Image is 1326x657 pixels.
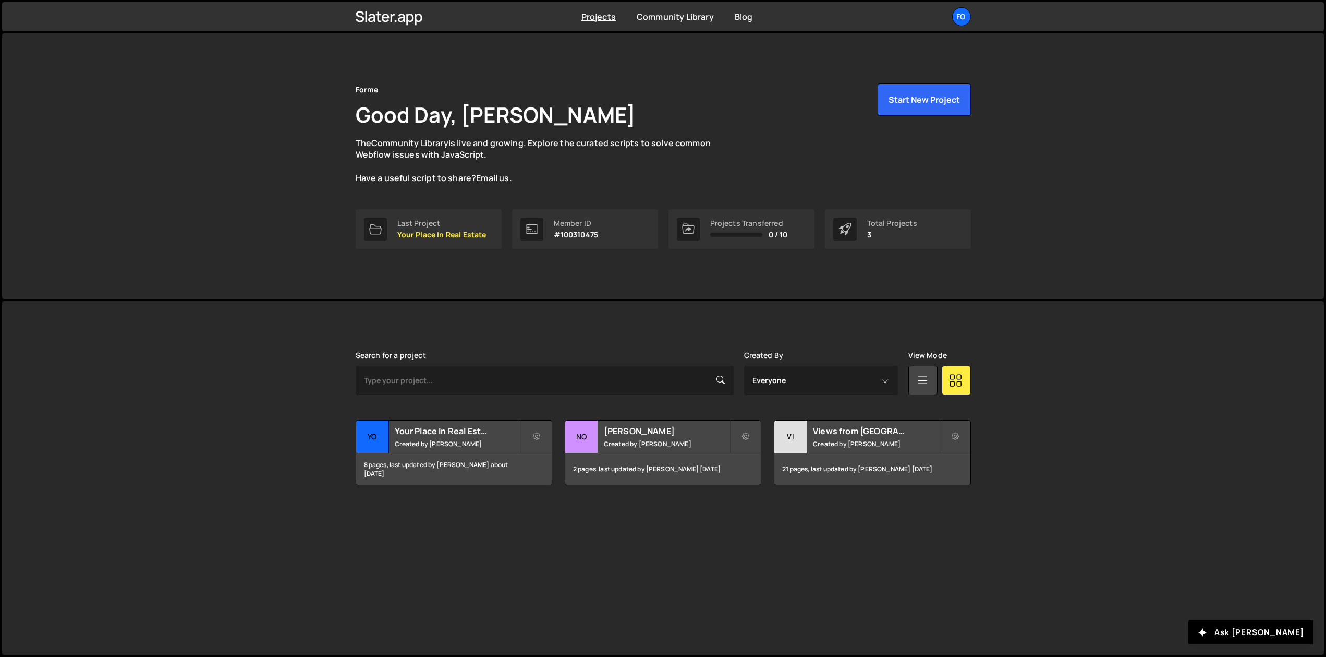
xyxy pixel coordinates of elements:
[395,439,520,448] small: Created by [PERSON_NAME]
[356,351,426,360] label: Search for a project
[744,351,784,360] label: Created By
[476,172,509,184] a: Email us
[581,11,616,22] a: Projects
[356,421,389,453] div: Yo
[813,425,939,437] h2: Views from [GEOGRAPHIC_DATA]
[554,219,599,228] div: Member ID
[397,231,486,239] p: Your Place In Real Estate
[565,453,761,485] div: 2 pages, last updated by [PERSON_NAME] [DATE]
[908,351,947,360] label: View Mode
[356,137,731,184] p: The is live and growing. Explore the curated scripts to solve common Webflow issues with JavaScri...
[565,420,761,485] a: No [PERSON_NAME] Created by [PERSON_NAME] 2 pages, last updated by [PERSON_NAME] [DATE]
[356,366,734,395] input: Type your project...
[397,219,486,228] div: Last Project
[774,420,970,485] a: Vi Views from [GEOGRAPHIC_DATA] Created by [PERSON_NAME] 21 pages, last updated by [PERSON_NAME] ...
[356,209,502,249] a: Last Project Your Place In Real Estate
[604,425,729,437] h2: [PERSON_NAME]
[878,83,971,116] button: Start New Project
[554,231,599,239] p: #100310475
[735,11,753,22] a: Blog
[356,83,379,96] div: Forme
[356,453,552,485] div: 8 pages, last updated by [PERSON_NAME] about [DATE]
[774,421,807,453] div: Vi
[604,439,729,448] small: Created by [PERSON_NAME]
[867,219,917,228] div: Total Projects
[1188,620,1313,644] button: Ask [PERSON_NAME]
[952,7,971,26] a: Fo
[356,420,552,485] a: Yo Your Place In Real Estate Created by [PERSON_NAME] 8 pages, last updated by [PERSON_NAME] abou...
[371,137,448,149] a: Community Library
[565,421,598,453] div: No
[395,425,520,437] h2: Your Place In Real Estate
[769,231,788,239] span: 0 / 10
[813,439,939,448] small: Created by [PERSON_NAME]
[637,11,714,22] a: Community Library
[710,219,788,228] div: Projects Transferred
[774,453,970,485] div: 21 pages, last updated by [PERSON_NAME] [DATE]
[356,100,636,129] h1: Good Day, [PERSON_NAME]
[867,231,917,239] p: 3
